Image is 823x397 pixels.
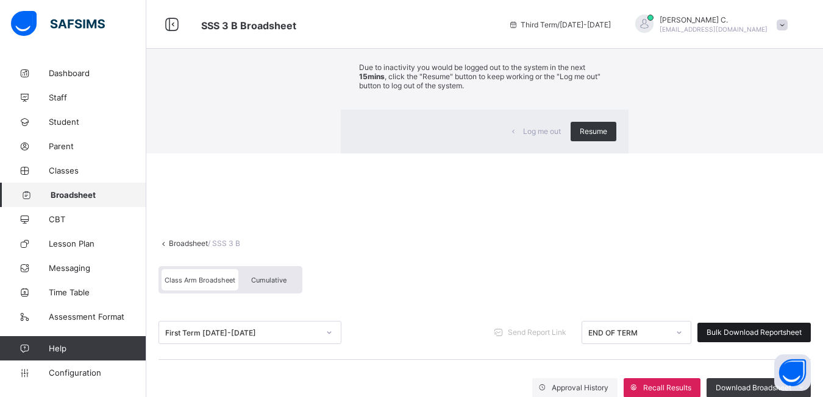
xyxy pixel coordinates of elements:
span: Log me out [523,127,561,136]
span: CBT [49,214,146,224]
span: Staff [49,93,146,102]
span: Bulk Download Reportsheet [707,328,802,337]
span: Broadsheet [51,190,146,200]
span: Lesson Plan [49,239,146,248]
strong: 15mins [359,72,385,81]
span: / SSS 3 B [208,239,240,248]
button: Open asap [774,354,811,391]
span: Approval History [552,383,608,392]
div: END OF TERM [588,328,669,337]
span: Student [49,117,146,127]
span: Assessment Format [49,312,146,321]
span: [PERSON_NAME] C. [660,15,768,24]
span: Cumulative [251,276,287,284]
span: Classes [49,166,146,175]
span: Class Arm Broadsheet [201,19,296,32]
span: Time Table [49,287,146,297]
span: Help [49,343,146,353]
span: Recall Results [643,383,691,392]
span: Send Report Link [508,328,566,337]
div: EmmanuelC. [623,15,794,35]
div: First Term [DATE]-[DATE] [165,328,319,337]
p: Due to inactivity you would be logged out to the system in the next , click the "Resume" button t... [359,63,611,90]
a: Broadsheet [169,239,208,248]
span: [EMAIL_ADDRESS][DOMAIN_NAME] [660,26,768,33]
span: Parent [49,141,146,151]
span: session/term information [508,20,611,29]
span: Download Broadsheet [716,383,791,392]
span: Configuration [49,368,146,378]
span: Dashboard [49,68,146,78]
span: Class Arm Broadsheet [165,276,235,284]
span: Resume [580,127,607,136]
img: safsims [11,11,105,37]
span: Messaging [49,263,146,273]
